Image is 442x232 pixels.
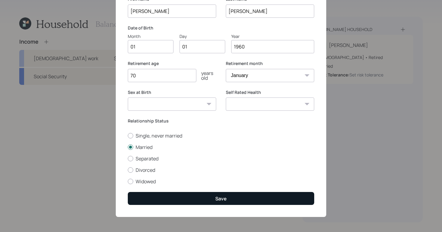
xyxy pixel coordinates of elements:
label: Divorced [128,167,314,173]
label: Self Rated Health [226,89,314,95]
label: Retirement month [226,60,314,67]
label: Single, never married [128,132,314,139]
label: Widowed [128,178,314,185]
label: Married [128,144,314,150]
div: Year [231,33,314,39]
div: years old [196,71,216,80]
div: Day [180,33,225,39]
div: Month [128,33,173,39]
label: Retirement age [128,60,216,67]
input: Year [231,40,314,53]
label: Relationship Status [128,118,314,124]
label: Sex at Birth [128,89,216,95]
button: Save [128,192,314,205]
input: Day [180,40,225,53]
input: Month [128,40,173,53]
div: Save [215,195,227,202]
label: Separated [128,155,314,162]
label: Date of Birth [128,25,314,31]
